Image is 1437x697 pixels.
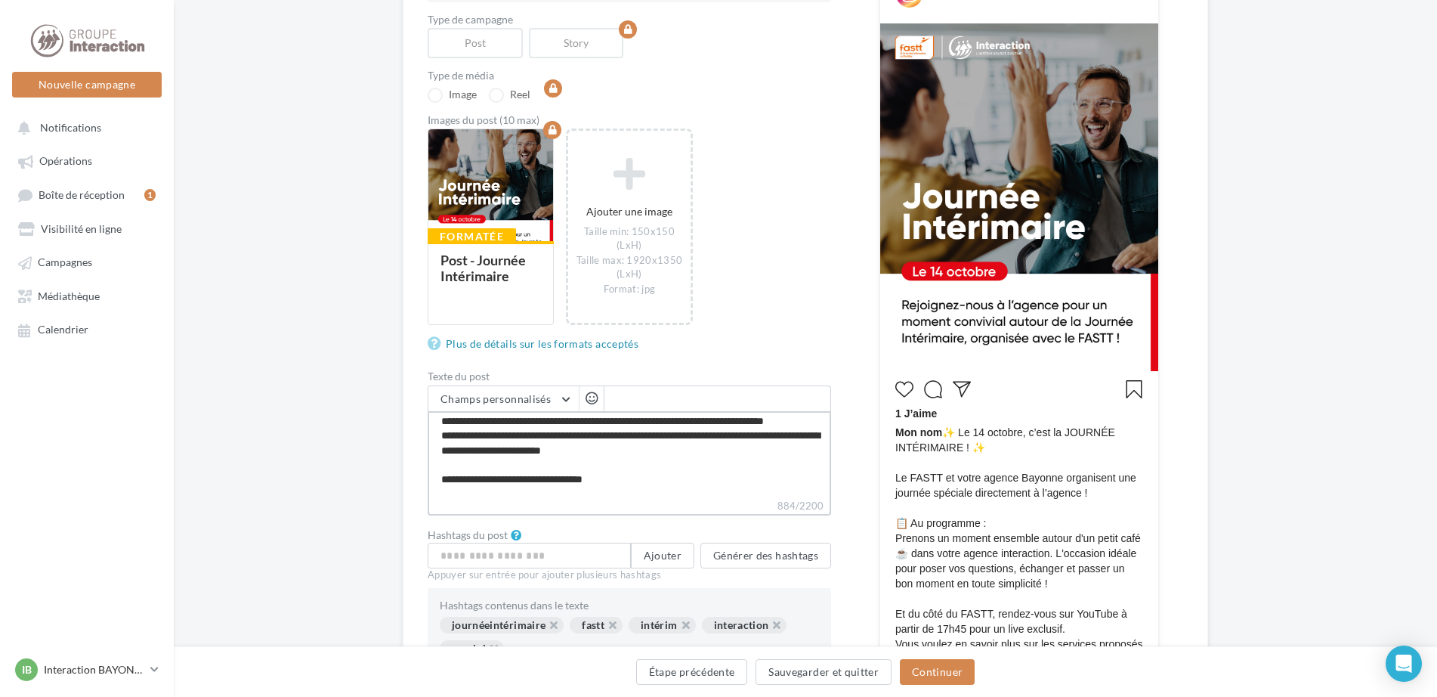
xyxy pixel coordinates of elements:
[428,115,831,125] div: Images du post (10 max)
[895,380,913,398] svg: J’aime
[9,113,159,141] button: Notifications
[38,290,100,302] span: Médiathèque
[924,380,942,398] svg: Commenter
[700,543,831,568] button: Générer des hashtags
[144,189,156,201] div: 1
[9,181,165,209] a: Boîte de réception1
[12,655,162,684] a: IB Interaction BAYONNE
[41,222,122,235] span: Visibilité en ligne
[428,228,516,245] div: Formatée
[9,147,165,174] a: Opérations
[895,406,1143,425] div: 1 J’aime
[44,662,144,677] p: Interaction BAYONNE
[900,659,975,685] button: Continuer
[38,324,88,336] span: Calendrier
[636,659,748,685] button: Étape précédente
[756,659,892,685] button: Sauvegarder et quitter
[895,426,942,438] span: Mon nom
[428,530,508,541] label: Hashtags du post
[9,215,165,242] a: Visibilité en ligne
[40,121,101,134] span: Notifications
[428,568,831,582] div: Appuyer sur entrée pour ajouter plusieurs hashtags
[440,640,504,657] div: emploi
[12,72,162,98] button: Nouvelle campagne
[428,371,831,382] label: Texte du post
[440,252,526,284] div: Post - Journée Intérimaire
[39,155,92,168] span: Opérations
[428,498,831,516] label: 884/2200
[22,662,32,677] span: IB
[428,335,644,353] a: Plus de détails sur les formats acceptés
[9,315,165,342] a: Calendrier
[953,380,971,398] svg: Partager la publication
[440,392,551,405] span: Champs personnalisés
[1125,380,1143,398] svg: Enregistrer
[428,386,579,412] button: Champs personnalisés
[440,617,564,633] div: journéeintérimaire
[9,282,165,309] a: Médiathèque
[440,600,819,611] div: Hashtags contenus dans le texte
[428,14,831,25] label: Type de campagne
[631,543,694,568] button: Ajouter
[570,617,623,633] div: fastt
[38,256,92,269] span: Campagnes
[702,617,787,633] div: interaction
[428,70,831,81] label: Type de média
[39,188,125,201] span: Boîte de réception
[1386,646,1422,682] div: Open Intercom Messenger
[629,617,695,633] div: intérim
[9,248,165,275] a: Campagnes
